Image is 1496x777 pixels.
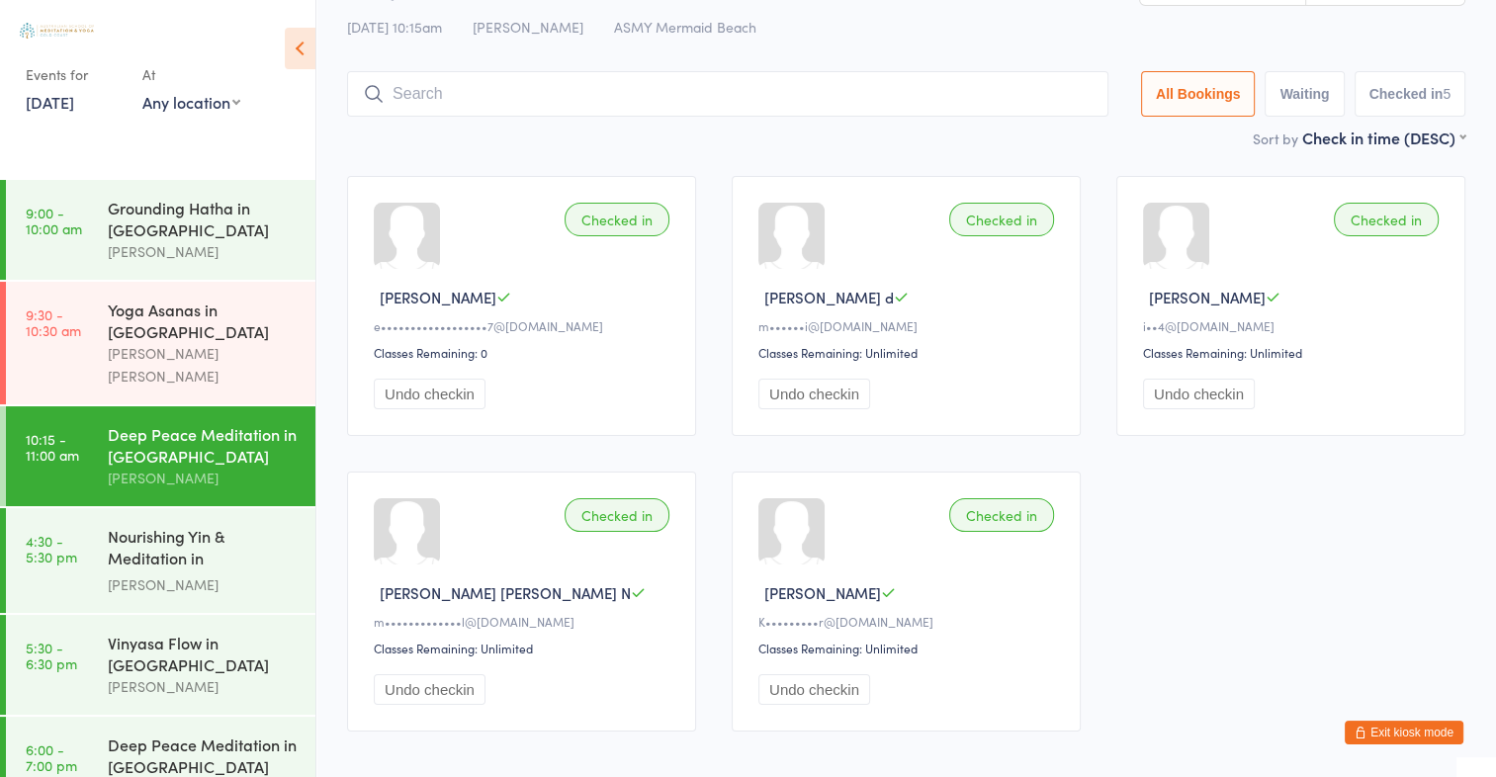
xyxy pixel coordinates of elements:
[26,741,77,773] time: 6:00 - 7:00 pm
[6,615,315,715] a: 5:30 -6:30 pmVinyasa Flow in [GEOGRAPHIC_DATA][PERSON_NAME]
[374,317,675,334] div: e••••••••••••••••••7@[DOMAIN_NAME]
[1253,129,1298,148] label: Sort by
[1265,71,1344,117] button: Waiting
[1355,71,1466,117] button: Checked in5
[108,197,299,240] div: Grounding Hatha in [GEOGRAPHIC_DATA]
[108,734,299,777] div: Deep Peace Meditation in [GEOGRAPHIC_DATA]
[1443,86,1451,102] div: 5
[949,498,1054,532] div: Checked in
[374,379,485,409] button: Undo checkin
[565,498,669,532] div: Checked in
[374,674,485,705] button: Undo checkin
[1143,344,1445,361] div: Classes Remaining: Unlimited
[1302,127,1465,148] div: Check in time (DESC)
[6,508,315,613] a: 4:30 -5:30 pmNourishing Yin & Meditation in [GEOGRAPHIC_DATA][PERSON_NAME]
[1149,287,1266,307] span: [PERSON_NAME]
[26,91,74,113] a: [DATE]
[764,287,894,307] span: [PERSON_NAME] d
[565,203,669,236] div: Checked in
[108,573,299,596] div: [PERSON_NAME]
[20,23,94,39] img: Australian School of Meditation & Yoga (Gold Coast)
[6,406,315,506] a: 10:15 -11:00 amDeep Peace Meditation in [GEOGRAPHIC_DATA][PERSON_NAME]
[347,17,442,37] span: [DATE] 10:15am
[758,344,1060,361] div: Classes Remaining: Unlimited
[758,613,1060,630] div: K•••••••••r@[DOMAIN_NAME]
[108,675,299,698] div: [PERSON_NAME]
[374,613,675,630] div: m•••••••••••••l@[DOMAIN_NAME]
[614,17,756,37] span: ASMY Mermaid Beach
[108,423,299,467] div: Deep Peace Meditation in [GEOGRAPHIC_DATA]
[6,180,315,280] a: 9:00 -10:00 amGrounding Hatha in [GEOGRAPHIC_DATA][PERSON_NAME]
[6,282,315,404] a: 9:30 -10:30 amYoga Asanas in [GEOGRAPHIC_DATA][PERSON_NAME] [PERSON_NAME]
[758,674,870,705] button: Undo checkin
[108,632,299,675] div: Vinyasa Flow in [GEOGRAPHIC_DATA]
[758,317,1060,334] div: m••••••i@[DOMAIN_NAME]
[380,582,631,603] span: [PERSON_NAME] [PERSON_NAME] N
[26,533,77,564] time: 4:30 - 5:30 pm
[758,640,1060,656] div: Classes Remaining: Unlimited
[26,640,77,671] time: 5:30 - 6:30 pm
[347,71,1108,117] input: Search
[108,525,299,573] div: Nourishing Yin & Meditation in [GEOGRAPHIC_DATA]
[1345,721,1463,744] button: Exit kiosk mode
[374,344,675,361] div: Classes Remaining: 0
[108,467,299,489] div: [PERSON_NAME]
[380,287,496,307] span: [PERSON_NAME]
[142,91,240,113] div: Any location
[374,640,675,656] div: Classes Remaining: Unlimited
[108,240,299,263] div: [PERSON_NAME]
[764,582,881,603] span: [PERSON_NAME]
[26,431,79,463] time: 10:15 - 11:00 am
[949,203,1054,236] div: Checked in
[758,379,870,409] button: Undo checkin
[26,58,123,91] div: Events for
[1143,317,1445,334] div: i••4@[DOMAIN_NAME]
[142,58,240,91] div: At
[1334,203,1439,236] div: Checked in
[26,205,82,236] time: 9:00 - 10:00 am
[108,342,299,388] div: [PERSON_NAME] [PERSON_NAME]
[108,299,299,342] div: Yoga Asanas in [GEOGRAPHIC_DATA]
[473,17,583,37] span: [PERSON_NAME]
[26,306,81,338] time: 9:30 - 10:30 am
[1143,379,1255,409] button: Undo checkin
[1141,71,1256,117] button: All Bookings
